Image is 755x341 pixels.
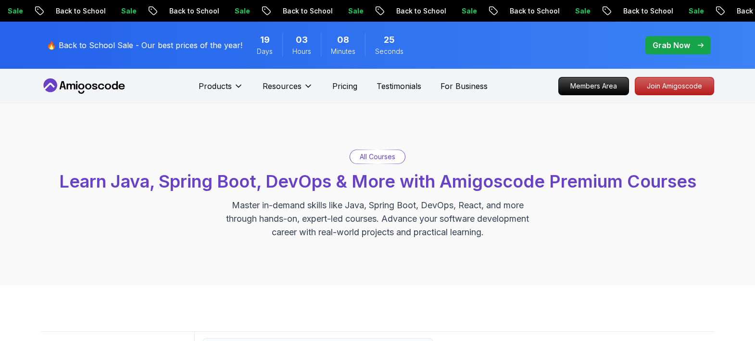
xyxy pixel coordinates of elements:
[113,6,144,16] p: Sale
[199,80,243,100] button: Products
[59,171,696,192] span: Learn Java, Spring Boot, DevOps & More with Amigoscode Premium Courses
[296,33,308,47] span: 3 Hours
[292,47,311,56] span: Hours
[331,47,355,56] span: Minutes
[558,77,629,95] a: Members Area
[635,77,714,95] a: Join Amigoscode
[384,33,395,47] span: 25 Seconds
[260,33,270,47] span: 19 Days
[199,80,232,92] p: Products
[681,6,712,16] p: Sale
[257,47,273,56] span: Days
[48,6,113,16] p: Back to School
[567,6,598,16] p: Sale
[162,6,227,16] p: Back to School
[340,6,371,16] p: Sale
[377,80,421,92] a: Testimonials
[263,80,313,100] button: Resources
[653,39,690,51] p: Grab Now
[337,33,349,47] span: 8 Minutes
[375,47,403,56] span: Seconds
[559,77,629,95] p: Members Area
[360,152,395,162] p: All Courses
[502,6,567,16] p: Back to School
[47,39,242,51] p: 🔥 Back to School Sale - Our best prices of the year!
[332,80,357,92] a: Pricing
[275,6,340,16] p: Back to School
[227,6,258,16] p: Sale
[440,80,488,92] a: For Business
[216,199,539,239] p: Master in-demand skills like Java, Spring Boot, DevOps, React, and more through hands-on, expert-...
[389,6,454,16] p: Back to School
[616,6,681,16] p: Back to School
[263,80,302,92] p: Resources
[454,6,485,16] p: Sale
